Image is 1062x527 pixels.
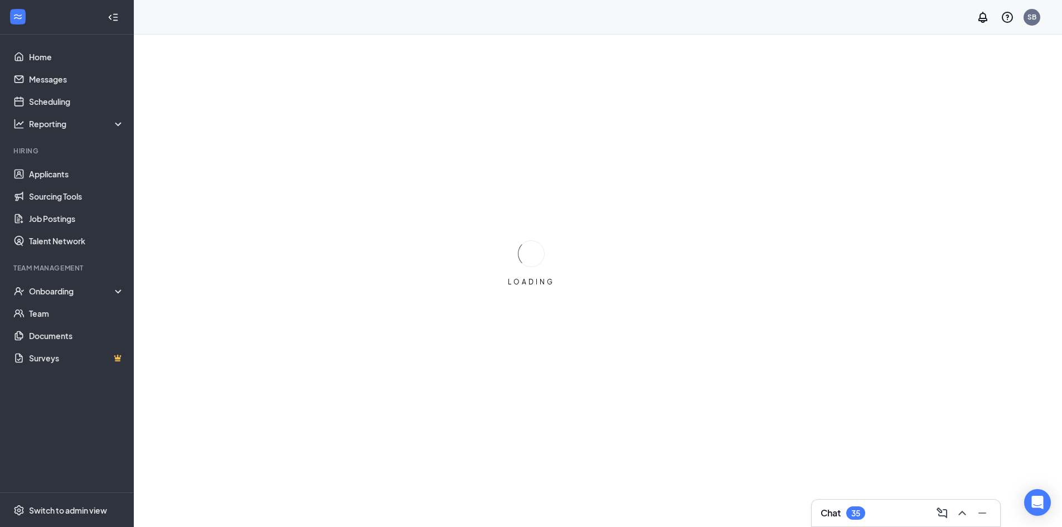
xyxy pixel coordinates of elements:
svg: WorkstreamLogo [12,11,23,22]
svg: Notifications [976,11,990,24]
svg: Analysis [13,118,25,129]
a: Scheduling [29,90,124,113]
button: Minimize [973,504,991,522]
a: SurveysCrown [29,347,124,369]
div: SB [1027,12,1036,22]
a: Messages [29,68,124,90]
div: LOADING [503,277,559,287]
div: Onboarding [29,286,115,297]
svg: UserCheck [13,286,25,297]
div: 35 [851,509,860,518]
a: Job Postings [29,207,124,230]
div: Open Intercom Messenger [1024,489,1051,516]
svg: Minimize [976,506,989,520]
div: Hiring [13,146,122,156]
button: ComposeMessage [933,504,951,522]
svg: ChevronUp [956,506,969,520]
a: Home [29,46,124,68]
button: ChevronUp [953,504,971,522]
svg: Collapse [108,12,119,23]
a: Applicants [29,163,124,185]
h3: Chat [821,507,841,519]
div: Switch to admin view [29,505,107,516]
a: Talent Network [29,230,124,252]
div: Reporting [29,118,125,129]
svg: QuestionInfo [1001,11,1014,24]
a: Documents [29,325,124,347]
a: Team [29,302,124,325]
svg: Settings [13,505,25,516]
a: Sourcing Tools [29,185,124,207]
svg: ComposeMessage [935,506,949,520]
div: Team Management [13,263,122,273]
